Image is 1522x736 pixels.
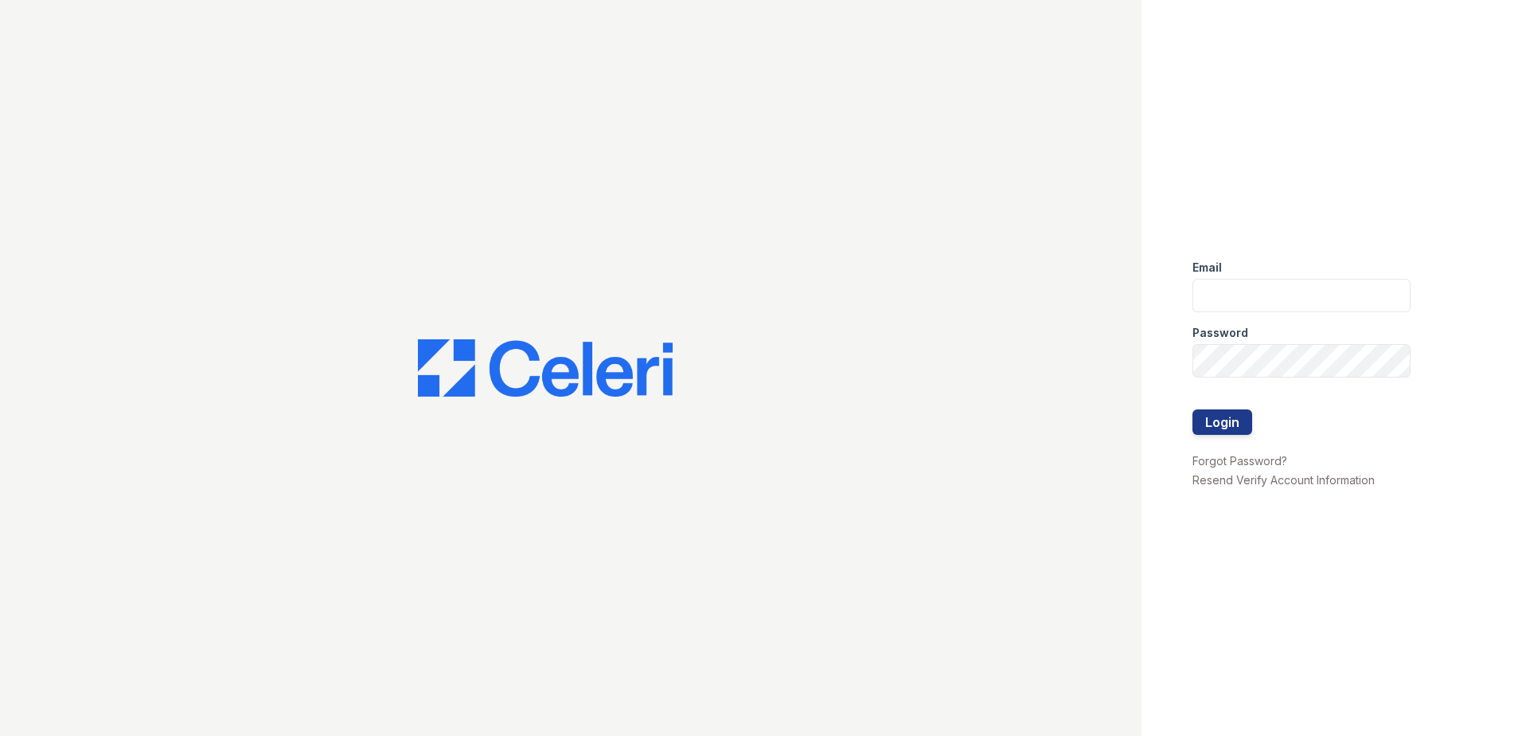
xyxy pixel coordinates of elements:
[1192,454,1287,468] a: Forgot Password?
[1192,325,1248,341] label: Password
[1192,260,1222,276] label: Email
[418,339,673,397] img: CE_Logo_Blue-a8612792a0a2168367f1c8372b55b34899dd931a85d93a1a3d3e32e68fde9ad4.png
[1192,409,1252,435] button: Login
[1192,473,1375,487] a: Resend Verify Account Information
